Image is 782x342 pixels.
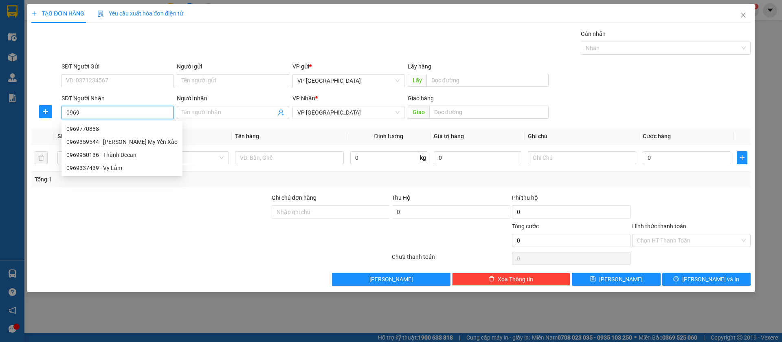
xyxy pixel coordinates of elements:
span: VP Lộc Ninh [297,106,400,119]
div: VP gửi [292,62,404,71]
span: delete [489,276,494,282]
span: save [590,276,596,282]
div: Chưa thanh toán [391,252,511,267]
div: 0969359544 - [PERSON_NAME] My Yến Xào [66,137,178,146]
span: plus [31,11,37,16]
button: delete [35,151,48,164]
div: Người nhận [177,94,289,103]
span: Định lượng [374,133,403,139]
label: Hình thức thanh toán [632,223,686,229]
div: 0969337439 - Vy Lâm [62,161,182,174]
span: kg [419,151,427,164]
button: plus [39,105,52,118]
input: Ghi chú đơn hàng [272,205,390,218]
span: TẠO ĐƠN HÀNG [31,10,84,17]
span: [PERSON_NAME] và In [682,275,739,284]
span: Yêu cầu xuất hóa đơn điện tử [97,10,183,17]
th: Ghi chú [525,128,639,144]
input: VD: Bàn, Ghế [235,151,343,164]
span: Thu Hộ [392,194,411,201]
span: Giao [408,106,429,119]
span: Lấy hàng [408,63,431,70]
span: SL [57,133,64,139]
span: VP Nhận [292,95,315,101]
div: 0969950136 - Thành Decan [66,150,178,159]
div: Tổng: 1 [35,175,302,184]
input: Dọc đường [426,74,549,87]
button: save[PERSON_NAME] [572,273,660,286]
span: Tên hàng [235,133,259,139]
button: deleteXóa Thông tin [452,273,571,286]
input: 0 [434,151,521,164]
div: Phí thu hộ [512,193,630,205]
div: 0969359544 - Hoàng My Yến Xào [62,135,182,148]
span: plus [40,108,52,115]
span: Tổng cước [512,223,539,229]
span: printer [673,276,679,282]
div: 0969770888 [62,122,182,135]
div: 0969770888 [66,124,178,133]
div: SĐT Người Gửi [62,62,174,71]
div: Người gửi [177,62,289,71]
span: plus [737,154,747,161]
span: [PERSON_NAME] [599,275,643,284]
span: Lấy [408,74,426,87]
button: printer[PERSON_NAME] và In [662,273,751,286]
span: close [740,12,747,18]
button: Close [732,4,755,27]
span: [PERSON_NAME] [369,275,413,284]
label: Gán nhãn [581,31,606,37]
span: Cước hàng [643,133,671,139]
div: SĐT Người Nhận [62,94,174,103]
div: 0969337439 - Vy Lâm [66,163,178,172]
span: Giao hàng [408,95,434,101]
span: user-add [278,109,284,116]
button: [PERSON_NAME] [332,273,450,286]
label: Ghi chú đơn hàng [272,194,316,201]
input: Ghi Chú [528,151,636,164]
span: Giá trị hàng [434,133,464,139]
div: 0969950136 - Thành Decan [62,148,182,161]
button: plus [737,151,747,164]
span: Xóa Thông tin [498,275,533,284]
span: VP Sài Gòn [297,75,400,87]
img: icon [97,11,104,17]
input: Dọc đường [429,106,549,119]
